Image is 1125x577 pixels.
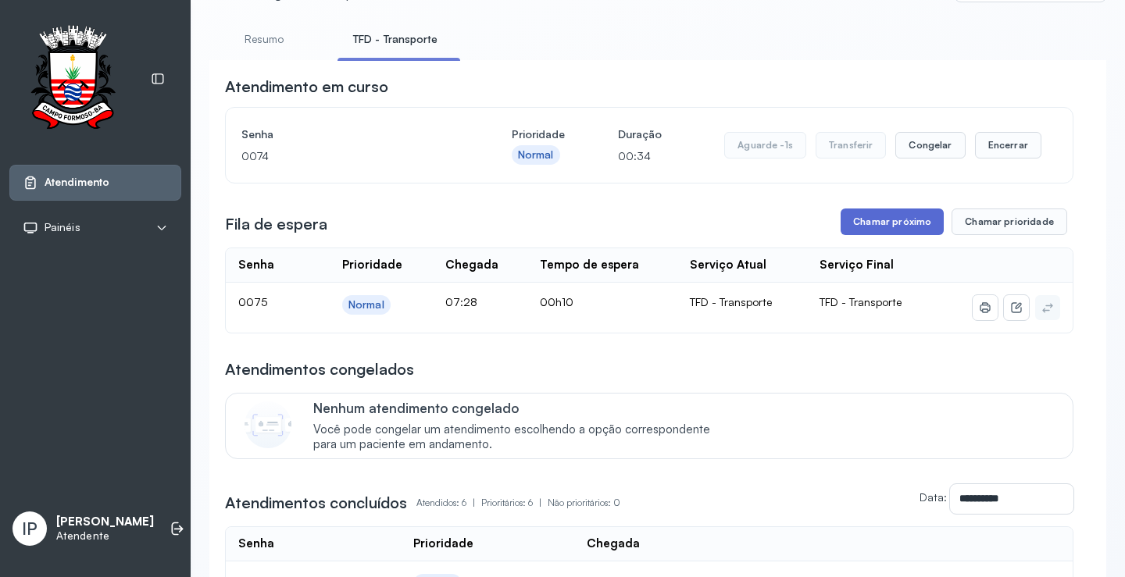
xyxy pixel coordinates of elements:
div: Chegada [587,536,640,551]
p: Nenhum atendimento congelado [313,400,727,416]
h3: Atendimentos concluídos [225,492,407,514]
a: Atendimento [23,175,168,191]
a: Resumo [209,27,319,52]
h3: Fila de espera [225,213,327,235]
div: Normal [518,148,554,162]
h3: Atendimentos congelados [225,358,414,380]
span: | [539,497,541,508]
label: Data: [920,490,947,504]
div: Prioridade [413,536,473,551]
div: Serviço Final [820,258,894,272]
button: Transferir [816,132,887,158]
button: Chamar prioridade [952,208,1067,235]
span: | [473,497,475,508]
img: Logotipo do estabelecimento [16,25,129,134]
img: Imagem de CalloutCard [245,401,291,448]
div: TFD - Transporte [690,295,795,309]
div: Serviço Atual [690,258,766,272]
h4: Duração [618,123,662,145]
p: Não prioritários: 0 [548,492,620,514]
span: Você pode congelar um atendimento escolhendo a opção correspondente para um paciente em andamento. [313,422,727,452]
span: 00h10 [540,295,573,308]
div: Senha [238,258,274,272]
p: Atendidos: 6 [416,492,481,514]
div: Tempo de espera [540,258,639,272]
button: Congelar [895,132,965,158]
p: [PERSON_NAME] [56,515,154,529]
p: 00:34 [618,145,662,167]
p: Prioritários: 6 [481,492,548,514]
span: 0075 [238,295,267,308]
div: Prioridade [342,258,402,272]
span: Atendimento [45,176,109,189]
h3: Atendimento em curso [225,76,388,98]
h4: Prioridade [512,123,565,145]
button: Encerrar [975,132,1041,158]
a: TFD - Transporte [337,27,454,52]
span: 07:28 [445,295,477,308]
button: Aguarde -1s [724,132,806,158]
div: Senha [238,536,274,551]
button: Chamar próximo [841,208,944,235]
p: Atendente [56,529,154,543]
h4: Senha [241,123,459,145]
p: 0074 [241,145,459,167]
span: Painéis [45,221,80,234]
div: Chegada [445,258,498,272]
div: Normal [348,298,384,312]
span: TFD - Transporte [820,295,902,308]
